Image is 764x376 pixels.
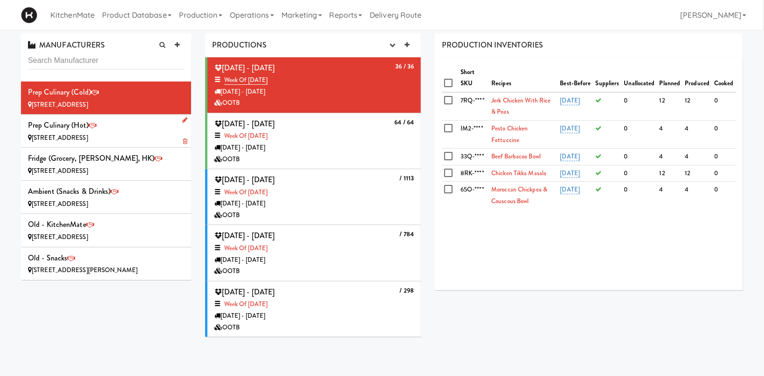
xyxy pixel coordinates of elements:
[212,40,267,50] span: PRODUCTIONS
[28,186,111,197] span: Ambient (Snacks & Drinks)
[657,165,683,182] td: 12
[400,286,414,295] b: / 298
[32,232,88,241] span: [STREET_ADDRESS]
[657,182,683,210] td: 4
[214,142,414,154] div: [DATE] - [DATE]
[214,198,414,210] div: [DATE] - [DATE]
[28,40,105,50] span: MANUFACTURERS
[560,185,580,194] a: [DATE]
[712,92,736,121] td: 0
[622,165,657,182] td: 0
[442,92,736,121] tr: 7RQ-****Jerk Chicken With Rice & Peas[DATE]012120
[458,64,489,92] th: Short SKU
[214,310,414,322] div: [DATE] - [DATE]
[491,124,528,144] a: Pesto Chicken Fettuccine
[683,149,712,165] td: 4
[224,300,268,308] a: Week of [DATE]
[394,118,414,127] b: 64 / 64
[622,120,657,148] td: 0
[489,64,558,92] th: Recipes
[442,165,736,182] tr: 8RK-****Chicken Tikka Masala[DATE]012120
[32,133,88,142] span: [STREET_ADDRESS]
[560,124,580,133] a: [DATE]
[205,57,421,113] li: 36 / 36 [DATE] - [DATE]Week of [DATE][DATE] - [DATE]OOTB
[214,174,275,185] span: [DATE] - [DATE]
[712,120,736,148] td: 0
[32,266,138,274] span: [STREET_ADDRESS][PERSON_NAME]
[224,188,268,197] a: Week of [DATE]
[683,64,712,92] th: Produced
[32,166,88,175] span: [STREET_ADDRESS]
[622,149,657,165] td: 0
[712,182,736,210] td: 0
[214,86,414,98] div: [DATE] - [DATE]
[491,169,546,178] a: Chicken Tikka Masala
[214,230,275,241] span: [DATE] - [DATE]
[683,120,712,148] td: 4
[657,120,683,148] td: 4
[400,174,414,183] b: / 1113
[491,96,551,116] a: Jerk Chicken With Rice & Peas
[560,96,580,105] a: [DATE]
[712,165,736,182] td: 0
[442,40,543,50] span: PRODUCTION INVENTORIES
[622,64,657,92] th: Unallocated
[28,219,86,230] span: Old - KitchenMate
[21,148,191,181] li: Fridge (Grocery, [PERSON_NAME], HK)[STREET_ADDRESS]
[205,169,421,225] li: / 1113 [DATE] - [DATE]Week of [DATE][DATE] - [DATE]OOTB
[21,214,191,247] li: Old - KitchenMate[STREET_ADDRESS]
[683,182,712,210] td: 4
[28,52,184,69] input: Search Manufacturer
[442,182,736,210] tr: 65O-****Moroccan Chickpea & Couscous Bowl[DATE]0440
[21,247,191,280] li: Old - Snacks[STREET_ADDRESS][PERSON_NAME]
[214,118,275,129] span: [DATE] - [DATE]
[214,210,414,221] div: OOTB
[32,100,88,109] span: [STREET_ADDRESS]
[21,82,191,115] li: Prep Culinary (Cold)[STREET_ADDRESS]
[442,120,736,148] tr: IM2-****Pesto Chicken Fettuccine[DATE]0440
[491,185,547,205] a: Moroccan Chickpea & Couscous Bowl
[21,115,191,148] li: Prep Culinary (Hot)[STREET_ADDRESS]
[442,149,736,165] tr: 33Q-****Beef Barbacoa Bowl[DATE]0440
[205,281,421,337] li: / 298 [DATE] - [DATE]Week of [DATE][DATE] - [DATE]OOTB
[657,92,683,121] td: 12
[560,169,580,178] a: [DATE]
[28,153,155,164] span: Fridge (Grocery, [PERSON_NAME], HK)
[593,64,622,92] th: Suppliers
[28,120,89,130] span: Prep Culinary (Hot)
[205,225,421,281] li: / 784 [DATE] - [DATE]Week of [DATE][DATE] - [DATE]OOTB
[712,149,736,165] td: 0
[683,92,712,121] td: 12
[214,97,414,109] div: OOTB
[214,154,414,165] div: OOTB
[205,113,421,169] li: 64 / 64 [DATE] - [DATE]Week of [DATE][DATE] - [DATE]OOTB
[395,62,414,71] b: 36 / 36
[214,62,275,73] span: [DATE] - [DATE]
[32,199,88,208] span: [STREET_ADDRESS]
[224,75,268,85] a: Week of [DATE]
[214,266,414,277] div: OOTB
[214,322,414,334] div: OOTB
[214,287,275,297] span: [DATE] - [DATE]
[683,165,712,182] td: 12
[491,152,541,161] a: Beef Barbacoa Bowl
[400,230,414,239] b: / 784
[712,64,736,92] th: Cooked
[224,244,268,253] a: Week of [DATE]
[21,181,191,214] li: Ambient (Snacks & Drinks)[STREET_ADDRESS]
[28,253,67,263] span: Old - Snacks
[558,64,593,92] th: Best-Before
[214,254,414,266] div: [DATE] - [DATE]
[21,7,37,23] img: Micromart
[657,64,683,92] th: Planned
[622,182,657,210] td: 0
[224,131,268,140] a: Week of [DATE]
[622,92,657,121] td: 0
[657,149,683,165] td: 4
[28,87,91,97] span: Prep Culinary (Cold)
[560,152,580,161] a: [DATE]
